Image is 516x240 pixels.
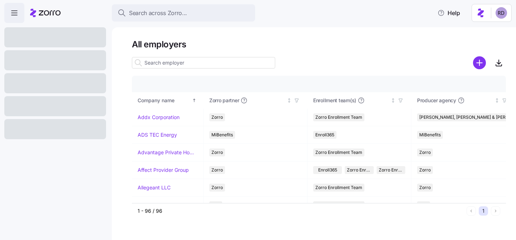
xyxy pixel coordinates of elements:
[132,92,204,109] th: Company nameSorted ascending
[419,184,431,192] span: Zorro
[138,97,191,104] div: Company name
[138,149,197,156] a: Advantage Private Home Care
[211,113,223,121] span: Zorro
[496,7,507,19] img: 6d862e07fa9c5eedf81a4422c42283ac
[138,207,464,215] div: 1 - 96 / 96
[419,166,431,174] span: Zorro
[467,206,476,216] button: Previous page
[438,9,460,17] span: Help
[315,149,362,156] span: Zorro Enrollment Team
[307,92,411,109] th: Enrollment team(s)Not sorted
[132,57,275,69] input: Search employer
[391,98,396,103] div: Not sorted
[129,9,187,18] span: Search across Zorro...
[313,97,356,104] span: Enrollment team(s)
[473,56,486,69] svg: add icon
[432,6,466,20] button: Help
[417,97,456,104] span: Producer agency
[479,206,488,216] button: 1
[347,166,371,174] span: Zorro Enrollment Team
[211,201,220,209] span: AJG
[411,92,515,109] th: Producer agencyNot sorted
[211,131,233,139] span: MiBenefits
[419,149,431,156] span: Zorro
[138,114,180,121] a: Addx Corporation
[138,166,189,174] a: Affect Provider Group
[318,166,337,174] span: Enroll365
[315,201,362,209] span: Zorro Enrollment Team
[315,131,334,139] span: Enroll365
[138,131,177,138] a: ADS TEC Energy
[315,113,362,121] span: Zorro Enrollment Team
[192,98,197,103] div: Sorted ascending
[491,206,500,216] button: Next page
[211,149,223,156] span: Zorro
[287,98,292,103] div: Not sorted
[211,184,223,192] span: Zorro
[138,184,171,191] a: Allegeant LLC
[209,97,239,104] span: Zorro partner
[211,166,223,174] span: Zorro
[138,202,197,209] a: Always On Call Answering Service
[315,184,362,192] span: Zorro Enrollment Team
[494,98,500,103] div: Not sorted
[419,131,441,139] span: MiBenefits
[419,201,428,209] span: AJG
[112,4,255,22] button: Search across Zorro...
[204,92,307,109] th: Zorro partnerNot sorted
[379,166,403,174] span: Zorro Enrollment Experts
[132,39,506,50] h1: All employers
